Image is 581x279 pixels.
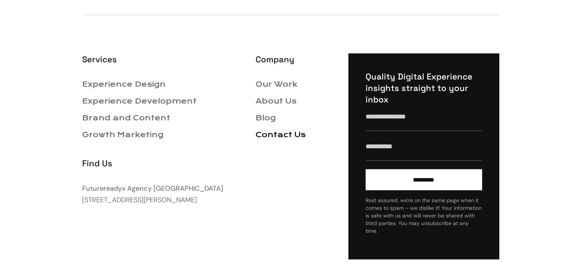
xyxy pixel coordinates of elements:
[82,114,170,122] a: Brand and Content
[82,184,223,193] strong: Futurereadyx Agency [GEOGRAPHIC_DATA]
[82,130,163,139] a: Growth Marketing
[82,80,166,89] a: Experience Design
[366,110,482,235] form: Email Subscription
[256,80,298,89] a: Our Work
[82,54,243,65] h4: Services
[256,54,336,65] h4: Company
[366,196,482,235] p: Rest assured, we're on the same page when it comes to spam – we dislike it! Your information is s...
[82,157,243,169] h4: Find Us
[366,71,482,105] h4: Quality Digital Experience insights straight to your inbox
[256,114,276,122] a: Blog
[256,130,306,139] a: Contact Us
[82,97,197,105] a: Experience Development
[82,184,223,204] a: Futurereadyx Agency [GEOGRAPHIC_DATA][STREET_ADDRESS][PERSON_NAME]
[256,97,296,105] a: About Us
